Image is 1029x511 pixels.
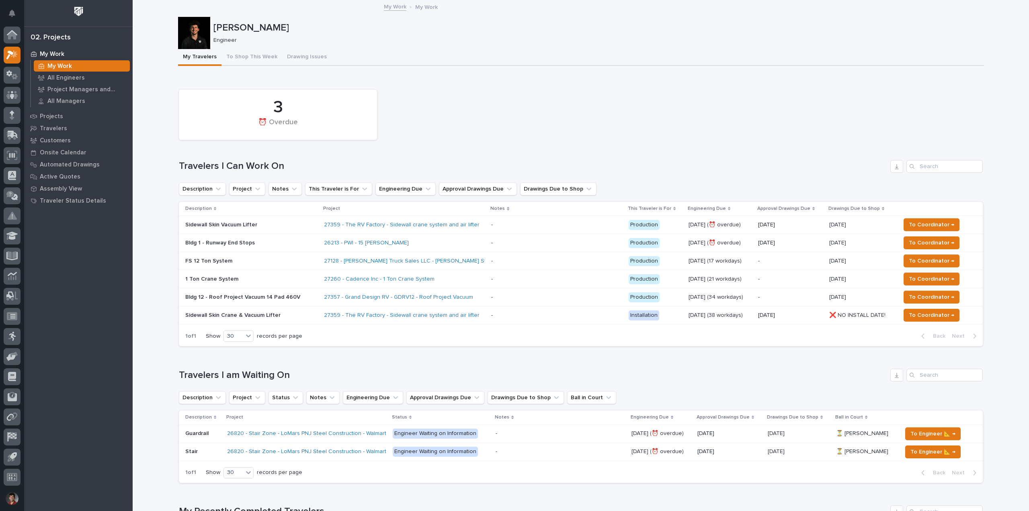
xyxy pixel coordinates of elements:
[491,258,493,265] div: -
[384,2,406,11] a: My Work
[491,294,493,301] div: -
[392,413,407,422] p: Status
[829,256,848,265] p: [DATE]
[179,183,226,195] button: Description
[904,291,959,304] button: To Coordinator →
[689,312,752,319] p: [DATE] (38 workdays)
[490,204,505,213] p: Notes
[24,170,133,183] a: Active Quotes
[928,332,945,340] span: Back
[31,72,133,83] a: All Engineers
[904,236,959,249] button: To Coordinator →
[491,312,493,319] div: -
[520,183,596,195] button: Drawings Due to Shop
[949,469,983,476] button: Next
[491,240,493,246] div: -
[828,204,880,213] p: Drawings Due to Shop
[324,240,409,246] a: 26213 - PWI - 15 [PERSON_NAME]
[829,238,848,246] p: [DATE]
[47,86,127,93] p: Project Managers and Engineers
[629,292,660,302] div: Production
[829,292,848,301] p: [DATE]
[179,234,983,252] tr: Bldg 1 - Runway End Stops26213 - PWI - 15 [PERSON_NAME] - Production[DATE] (⏰ overdue)[DATE][DATE...
[185,276,318,283] p: 1 Ton Crane System
[40,185,82,193] p: Assembly View
[193,97,363,117] div: 3
[24,183,133,195] a: Assembly View
[226,413,243,422] p: Project
[179,306,983,324] tr: Sidewall Skin Crane & Vacuum Lifter27359 - The RV Factory - Sidewall crane system and air lifter ...
[224,468,243,477] div: 30
[185,240,318,246] p: Bldg 1 - Runway End Stops
[179,270,983,288] tr: 1 Ton Crane System27260 - Cadence Inc - 1 Ton Crane System - Production[DATE] (21 workdays)-[DATE...
[905,427,961,440] button: To Engineer 📐 →
[24,110,133,122] a: Projects
[4,5,20,22] button: Notifications
[697,430,761,437] p: [DATE]
[4,490,20,507] button: users-avatar
[179,391,226,404] button: Description
[909,256,954,266] span: To Coordinator →
[193,118,363,135] div: ⏰ Overdue
[491,222,493,228] div: -
[758,294,823,301] p: -
[905,445,961,458] button: To Engineer 📐 →
[567,391,616,404] button: Ball in Court
[768,429,786,437] p: [DATE]
[406,391,484,404] button: Approval Drawings Due
[689,222,752,228] p: [DATE] (⏰ overdue)
[415,2,438,11] p: My Work
[47,98,85,105] p: All Managers
[179,425,983,443] tr: GuardrailGuardrail 26820 - Stair Zone - LoMars PNJ Steel Construction - Walmart Stair Engineer Wa...
[227,430,400,437] a: 26820 - Stair Zone - LoMars PNJ Steel Construction - Walmart Stair
[949,332,983,340] button: Next
[689,258,752,265] p: [DATE] (17 workdays)
[269,183,302,195] button: Notes
[306,391,340,404] button: Notes
[909,220,954,230] span: To Coordinator →
[491,276,493,283] div: -
[227,448,400,455] a: 26820 - Stair Zone - LoMars PNJ Steel Construction - Walmart Stair
[496,448,497,455] div: -
[221,49,282,66] button: To Shop This Week
[40,51,64,58] p: My Work
[40,197,106,205] p: Traveler Status Details
[31,95,133,107] a: All Managers
[282,49,332,66] button: Drawing Issues
[10,10,20,23] div: Notifications
[439,183,517,195] button: Approval Drawings Due
[758,222,823,228] p: [DATE]
[904,273,959,285] button: To Coordinator →
[185,204,212,213] p: Description
[631,447,685,455] p: [DATE] (⏰ overdue)
[40,137,71,144] p: Customers
[71,4,86,19] img: Workspace Logo
[628,204,671,213] p: This Traveler is For
[179,216,983,234] tr: Sidewall Skin Vacuum Lifter27359 - The RV Factory - Sidewall crane system and air lifter - Produc...
[697,448,761,455] p: [DATE]
[213,37,978,44] p: Engineer
[185,258,318,265] p: FS 12 Ton System
[758,312,823,319] p: [DATE]
[688,204,726,213] p: Engineering Due
[631,413,669,422] p: Engineering Due
[909,238,954,248] span: To Coordinator →
[324,258,502,265] a: 27128 - [PERSON_NAME] Truck Sales LLC - [PERSON_NAME] Systems
[24,134,133,146] a: Customers
[758,240,823,246] p: [DATE]
[40,161,100,168] p: Automated Drawings
[179,369,887,381] h1: Travelers I am Waiting On
[229,183,265,195] button: Project
[906,369,983,382] div: Search
[910,429,955,439] span: To Engineer 📐 →
[324,222,480,228] a: 27359 - The RV Factory - Sidewall crane system and air lifter
[185,222,318,228] p: Sidewall Skin Vacuum Lifter
[835,413,863,422] p: Ball in Court
[767,413,818,422] p: Drawings Due to Shop
[829,274,848,283] p: [DATE]
[689,240,752,246] p: [DATE] (⏰ overdue)
[697,413,750,422] p: Approval Drawings Due
[40,125,67,132] p: Travelers
[185,413,212,422] p: Description
[24,122,133,134] a: Travelers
